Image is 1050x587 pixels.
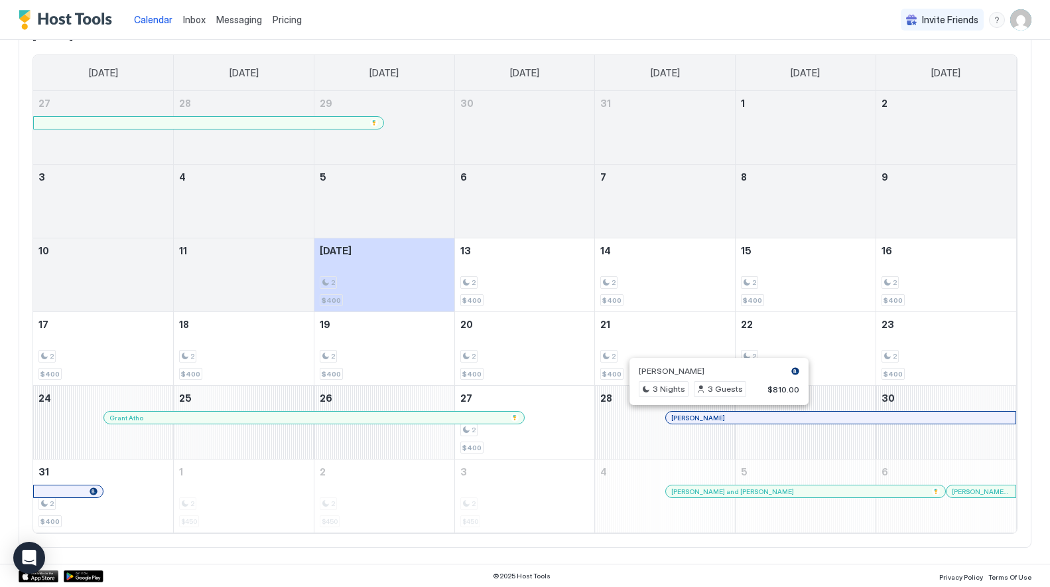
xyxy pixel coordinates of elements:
span: 30 [460,98,474,109]
td: August 16, 2025 [876,238,1016,312]
td: August 13, 2025 [454,238,595,312]
a: August 14, 2025 [595,238,735,263]
span: Grant Atho [109,414,143,422]
a: Terms Of Use [988,569,1031,583]
td: September 6, 2025 [876,460,1016,533]
span: 27 [460,392,472,404]
a: August 20, 2025 [455,312,595,337]
span: 20 [460,319,473,330]
span: [DATE] [931,67,960,79]
span: [DATE] [791,67,820,79]
a: September 6, 2025 [876,460,1016,484]
td: August 19, 2025 [314,312,454,386]
a: August 26, 2025 [314,386,454,410]
span: 19 [320,319,330,330]
div: Host Tools Logo [19,10,118,30]
span: 2 [612,352,616,361]
span: $400 [462,370,482,378]
span: $400 [322,370,341,378]
span: $400 [884,370,903,378]
a: August 31, 2025 [33,460,173,484]
span: 31 [600,98,611,109]
a: August 22, 2025 [736,312,876,337]
span: 9 [882,171,888,183]
span: 11 [179,245,187,256]
span: 2 [472,426,476,434]
a: August 23, 2025 [876,312,1016,337]
span: [PERSON_NAME] and [PERSON_NAME] [671,487,794,496]
span: [DATE] [320,245,352,256]
a: August 4, 2025 [174,165,314,189]
span: 25 [179,392,192,404]
span: 2 [893,278,897,287]
td: August 1, 2025 [736,91,876,165]
span: [DATE] [369,67,399,79]
a: August 6, 2025 [455,165,595,189]
a: September 3, 2025 [455,460,595,484]
span: $400 [462,296,482,305]
a: August 25, 2025 [174,386,314,410]
span: 31 [38,466,49,477]
span: $400 [602,370,622,378]
span: 7 [600,171,606,183]
a: Monday [216,55,272,91]
a: August 19, 2025 [314,312,454,337]
span: 2 [50,352,54,361]
span: 2 [893,352,897,361]
span: 2 [190,352,194,361]
a: August 2, 2025 [876,91,1016,116]
a: August 9, 2025 [876,165,1016,189]
td: July 30, 2025 [454,91,595,165]
span: 15 [741,245,752,256]
a: July 31, 2025 [595,91,735,116]
a: August 30, 2025 [876,386,1016,410]
span: $400 [40,370,60,378]
a: August 28, 2025 [595,386,735,410]
span: [PERSON_NAME] [671,414,725,422]
span: 2 [472,278,476,287]
a: September 4, 2025 [595,460,735,484]
a: Tuesday [356,55,412,91]
span: © 2025 Host Tools [493,572,551,580]
span: 13 [460,245,471,256]
td: August 11, 2025 [174,238,314,312]
span: 2 [331,352,335,361]
a: August 24, 2025 [33,386,173,410]
span: $400 [602,296,622,305]
span: 8 [741,171,747,183]
td: August 26, 2025 [314,386,454,460]
td: July 31, 2025 [595,91,736,165]
span: $400 [181,370,200,378]
td: August 18, 2025 [174,312,314,386]
td: July 29, 2025 [314,91,454,165]
span: 2 [331,278,335,287]
a: August 29, 2025 [736,386,876,410]
span: Privacy Policy [939,573,983,581]
td: August 15, 2025 [736,238,876,312]
span: [PERSON_NAME] [639,366,704,376]
span: $400 [322,296,341,305]
span: [PERSON_NAME] and [PERSON_NAME] [952,487,1010,496]
span: 17 [38,319,48,330]
span: 2 [472,352,476,361]
span: Inbox [183,14,206,25]
span: $810.00 [767,384,799,394]
span: 21 [600,319,610,330]
span: 26 [320,392,332,404]
span: 6 [460,171,467,183]
a: August 3, 2025 [33,165,173,189]
a: August 8, 2025 [736,165,876,189]
a: Sunday [76,55,131,91]
a: July 29, 2025 [314,91,454,116]
span: [DATE] [230,67,259,79]
span: 5 [741,466,748,477]
td: August 28, 2025 [595,386,736,460]
div: Grant Atho [109,414,519,422]
span: 14 [600,245,611,256]
a: July 27, 2025 [33,91,173,116]
a: Google Play Store [64,570,103,582]
td: September 2, 2025 [314,460,454,533]
span: 2 [612,278,616,287]
a: September 1, 2025 [174,460,314,484]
